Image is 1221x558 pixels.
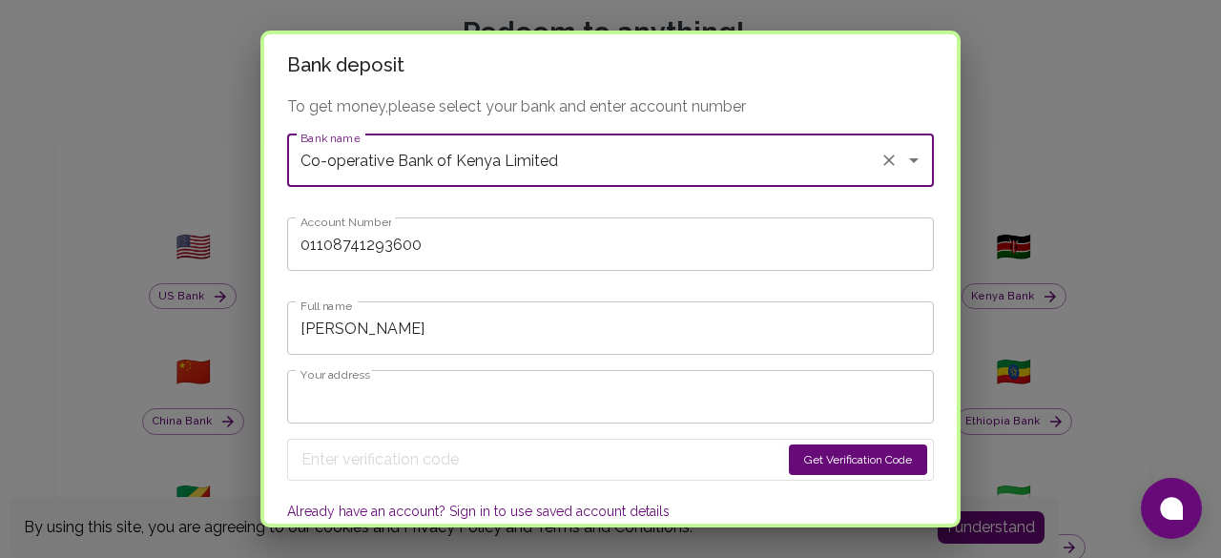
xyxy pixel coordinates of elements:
input: Enter verification code [301,444,780,475]
button: Open [900,147,927,174]
label: Account Number [300,214,391,230]
h2: Bank deposit [264,34,957,95]
button: Get Verification Code [789,444,927,475]
button: Clear [876,147,902,174]
button: Already have an account? Sign in to use saved account details [287,502,670,521]
p: To get money, please select your bank and enter account number [287,95,934,118]
label: Bank name [300,130,360,146]
label: Your address [300,366,370,382]
label: Full name [300,298,352,314]
button: Open chat window [1141,478,1202,539]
